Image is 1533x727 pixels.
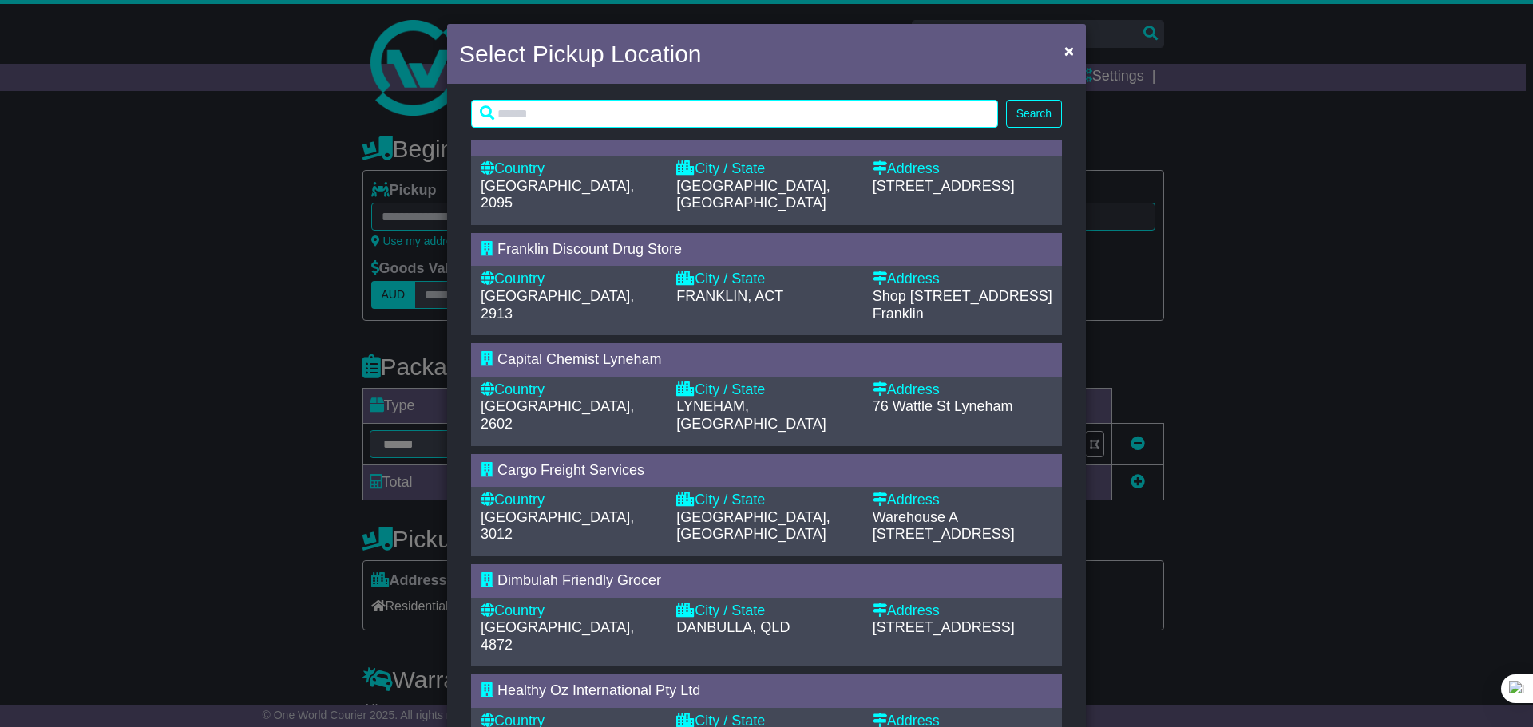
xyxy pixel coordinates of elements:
div: Country [481,160,660,178]
span: [GEOGRAPHIC_DATA], [GEOGRAPHIC_DATA] [676,178,830,211]
span: 76 Wattle St [873,398,950,414]
span: [GEOGRAPHIC_DATA], 2913 [481,288,634,322]
span: [STREET_ADDRESS] [873,619,1015,635]
div: City / State [676,160,856,178]
div: Address [873,492,1052,509]
span: [GEOGRAPHIC_DATA], [GEOGRAPHIC_DATA] [676,509,830,543]
span: [GEOGRAPHIC_DATA], 2095 [481,178,634,211]
div: City / State [676,603,856,620]
span: [STREET_ADDRESS] [873,526,1015,542]
span: Cargo Freight Services [497,462,644,478]
div: Address [873,603,1052,620]
span: × [1064,41,1074,60]
span: [STREET_ADDRESS] [873,178,1015,194]
div: Country [481,381,660,399]
div: Address [873,271,1052,288]
span: Franklin [873,306,924,322]
div: City / State [676,381,856,399]
h4: Select Pickup Location [459,36,702,72]
div: Address [873,160,1052,178]
div: Country [481,603,660,620]
span: FRANKLIN, ACT [676,288,783,304]
div: City / State [676,492,856,509]
div: Country [481,271,660,288]
span: DANBULLA, QLD [676,619,790,635]
span: Dimbulah Friendly Grocer [497,572,661,588]
span: LYNEHAM, [GEOGRAPHIC_DATA] [676,398,826,432]
div: Address [873,381,1052,399]
span: Shop [STREET_ADDRESS] [873,288,1052,304]
span: Capital Chemist Lyneham [497,351,661,367]
span: Franklin Discount Drug Store [497,241,682,257]
span: Healthy Oz International Pty Ltd [497,682,700,698]
span: [GEOGRAPHIC_DATA], 4872 [481,619,634,653]
span: [GEOGRAPHIC_DATA], 2602 [481,398,634,432]
button: Search [1006,100,1062,128]
span: Warehouse A [873,509,957,525]
button: Close [1056,34,1082,67]
div: City / State [676,271,856,288]
span: Lyneham [954,398,1012,414]
div: Country [481,492,660,509]
span: [GEOGRAPHIC_DATA], 3012 [481,509,634,543]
